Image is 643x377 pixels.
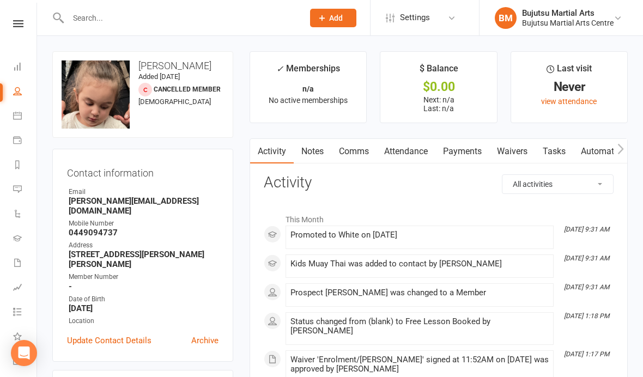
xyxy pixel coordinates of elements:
[154,86,221,93] span: Cancelled member
[69,228,219,238] strong: 0449094737
[276,64,283,74] i: ✓
[310,9,356,27] button: Add
[377,139,435,164] a: Attendance
[294,139,331,164] a: Notes
[67,163,219,179] h3: Contact information
[400,5,430,30] span: Settings
[329,14,343,22] span: Add
[69,282,219,291] strong: -
[489,139,535,164] a: Waivers
[420,62,458,81] div: $ Balance
[564,312,609,320] i: [DATE] 1:18 PM
[69,294,219,305] div: Date of Birth
[191,334,219,347] a: Archive
[564,254,609,262] i: [DATE] 9:31 AM
[564,226,609,233] i: [DATE] 9:31 AM
[541,97,597,106] a: view attendance
[250,139,294,164] a: Activity
[435,139,489,164] a: Payments
[276,62,340,82] div: Memberships
[69,218,219,229] div: Mobile Number
[13,276,38,301] a: Assessments
[13,56,38,80] a: Dashboard
[573,139,638,164] a: Automations
[62,60,130,129] img: image1755300217.png
[302,84,314,93] strong: n/a
[390,95,487,113] p: Next: n/a Last: n/a
[264,174,614,191] h3: Activity
[62,60,224,71] h3: [PERSON_NAME]
[69,316,219,326] div: Location
[11,340,37,366] div: Open Intercom Messenger
[521,81,617,93] div: Never
[69,196,219,216] strong: [PERSON_NAME][EMAIL_ADDRESS][DOMAIN_NAME]
[264,208,614,226] li: This Month
[290,259,549,269] div: Kids Muay Thai was added to contact by [PERSON_NAME]
[69,187,219,197] div: Email
[13,154,38,178] a: Reports
[331,139,377,164] a: Comms
[564,283,609,291] i: [DATE] 9:31 AM
[495,7,517,29] div: BM
[13,105,38,129] a: Calendar
[522,8,614,18] div: Bujutsu Martial Arts
[13,80,38,105] a: People
[290,355,549,374] div: Waiver 'Enrolment/[PERSON_NAME]' signed at 11:52AM on [DATE] was approved by [PERSON_NAME]
[69,303,219,313] strong: [DATE]
[290,317,549,336] div: Status changed from (blank) to Free Lesson Booked by [PERSON_NAME]
[547,62,592,81] div: Last visit
[390,81,487,93] div: $0.00
[69,272,219,282] div: Member Number
[65,10,296,26] input: Search...
[13,325,38,350] a: What's New
[269,96,348,105] span: No active memberships
[138,98,211,106] span: [DEMOGRAPHIC_DATA]
[67,334,151,347] a: Update Contact Details
[535,139,573,164] a: Tasks
[564,350,609,358] i: [DATE] 1:17 PM
[13,129,38,154] a: Payments
[290,288,549,297] div: Prospect [PERSON_NAME] was changed to a Member
[138,72,180,81] time: Added [DATE]
[69,250,219,269] strong: [STREET_ADDRESS][PERSON_NAME][PERSON_NAME]
[69,240,219,251] div: Address
[522,18,614,28] div: Bujutsu Martial Arts Centre
[290,230,549,240] div: Promoted to White on [DATE]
